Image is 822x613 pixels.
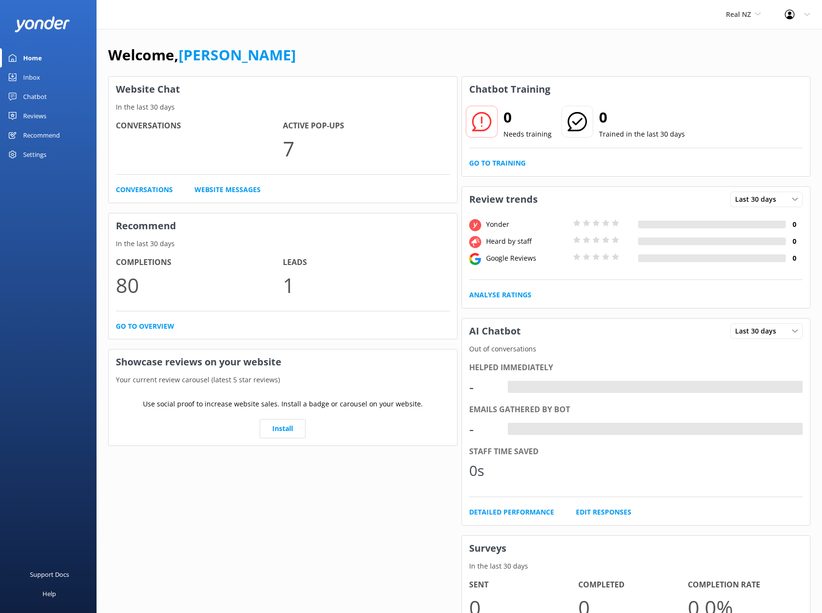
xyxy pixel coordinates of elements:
div: Staff time saved [469,446,803,458]
h4: Active Pop-ups [283,120,450,132]
div: Inbox [23,68,40,87]
div: - [469,418,498,441]
h4: 0 [786,219,803,230]
p: In the last 30 days [109,102,457,112]
h4: Completed [578,579,688,591]
p: In the last 30 days [462,561,810,571]
div: Emails gathered by bot [469,404,803,416]
div: Google Reviews [484,253,571,264]
h3: Website Chat [109,77,457,102]
div: Heard by staff [484,236,571,247]
div: - [508,423,515,435]
div: Help [42,584,56,603]
a: Go to Training [469,158,526,168]
p: Use social proof to increase website sales. Install a badge or carousel on your website. [143,399,423,409]
p: In the last 30 days [109,238,457,249]
p: 80 [116,269,283,301]
h4: 0 [786,253,803,264]
p: Your current review carousel (latest 5 star reviews) [109,375,457,385]
h3: Surveys [462,536,810,561]
h4: Leads [283,256,450,269]
h1: Welcome, [108,43,296,67]
p: Out of conversations [462,344,810,354]
a: Analyse Ratings [469,290,531,300]
div: - [508,381,515,393]
div: Support Docs [30,565,69,584]
h4: 0 [786,236,803,247]
span: Real NZ [726,10,751,19]
a: Detailed Performance [469,507,554,517]
div: Settings [23,145,46,164]
h2: 0 [503,106,552,129]
h4: Conversations [116,120,283,132]
a: Conversations [116,184,173,195]
a: Install [260,419,306,438]
img: yonder-white-logo.png [14,16,70,32]
a: Edit Responses [576,507,631,517]
h4: Sent [469,579,579,591]
span: Last 30 days [735,326,782,336]
h3: Review trends [462,187,545,212]
a: Website Messages [195,184,261,195]
div: 0s [469,459,498,482]
a: Go to overview [116,321,174,332]
h3: AI Chatbot [462,319,528,344]
div: Home [23,48,42,68]
div: Chatbot [23,87,47,106]
p: Trained in the last 30 days [599,129,685,139]
div: Recommend [23,125,60,145]
p: 1 [283,269,450,301]
h3: Recommend [109,213,457,238]
h3: Showcase reviews on your website [109,349,457,375]
div: Reviews [23,106,46,125]
p: 7 [283,132,450,165]
div: - [469,376,498,399]
h3: Chatbot Training [462,77,557,102]
h2: 0 [599,106,685,129]
p: Needs training [503,129,552,139]
div: Yonder [484,219,571,230]
span: Last 30 days [735,194,782,205]
div: Helped immediately [469,362,803,374]
h4: Completion Rate [688,579,797,591]
a: [PERSON_NAME] [179,45,296,65]
h4: Completions [116,256,283,269]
